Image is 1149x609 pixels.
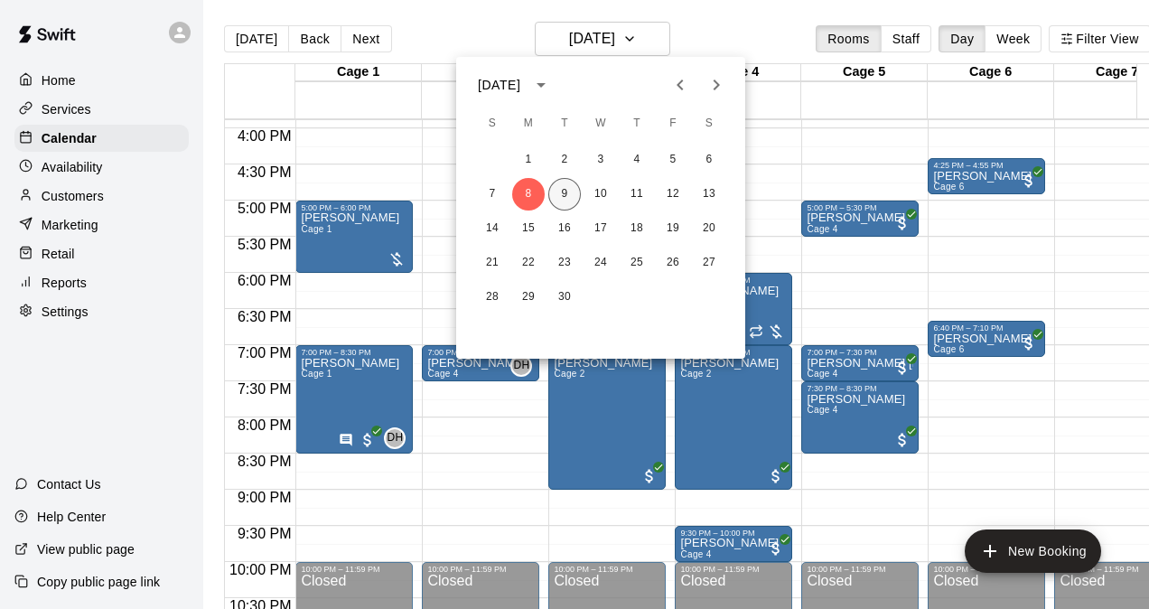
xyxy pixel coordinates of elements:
[621,106,653,142] span: Thursday
[548,212,581,245] button: 16
[657,247,689,279] button: 26
[512,106,545,142] span: Monday
[548,144,581,176] button: 2
[693,247,725,279] button: 27
[584,247,617,279] button: 24
[662,67,698,103] button: Previous month
[512,212,545,245] button: 15
[584,212,617,245] button: 17
[621,178,653,211] button: 11
[512,178,545,211] button: 8
[657,144,689,176] button: 5
[476,106,509,142] span: Sunday
[512,247,545,279] button: 22
[476,212,509,245] button: 14
[657,212,689,245] button: 19
[512,281,545,314] button: 29
[584,106,617,142] span: Wednesday
[476,281,509,314] button: 28
[621,247,653,279] button: 25
[476,178,509,211] button: 7
[621,144,653,176] button: 4
[548,106,581,142] span: Tuesday
[621,212,653,245] button: 18
[657,106,689,142] span: Friday
[548,247,581,279] button: 23
[693,178,725,211] button: 13
[526,70,556,100] button: calendar view is open, switch to year view
[584,178,617,211] button: 10
[476,247,509,279] button: 21
[548,178,581,211] button: 9
[693,144,725,176] button: 6
[657,178,689,211] button: 12
[512,144,545,176] button: 1
[548,281,581,314] button: 30
[584,144,617,176] button: 3
[693,106,725,142] span: Saturday
[478,76,520,95] div: [DATE]
[693,212,725,245] button: 20
[698,67,734,103] button: Next month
